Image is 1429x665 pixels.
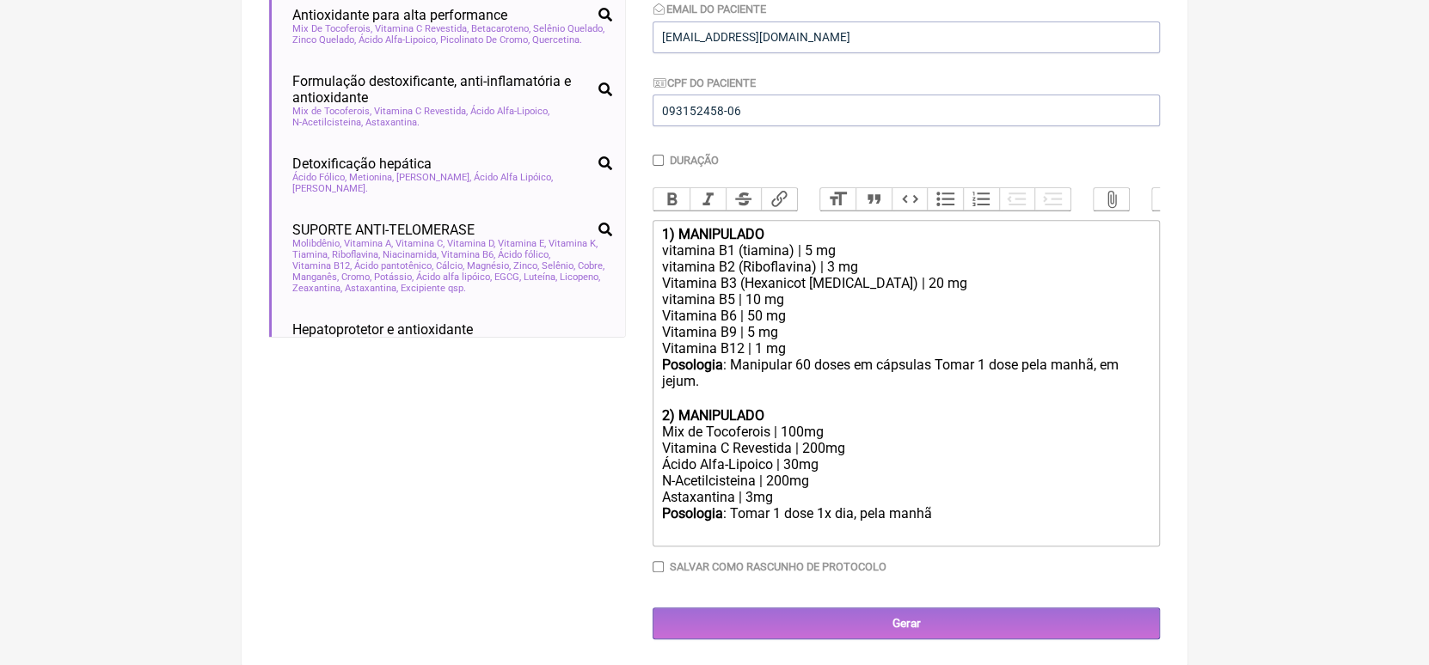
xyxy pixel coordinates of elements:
[761,188,797,210] button: Link
[653,76,756,89] label: CPF do Paciente
[471,23,531,34] span: Betacaroteno
[662,489,1150,505] div: Astaxantina | 3mg
[292,183,368,194] span: [PERSON_NAME]
[292,283,342,294] span: Zeaxantina
[1034,188,1070,210] button: Increase Level
[524,271,557,283] span: Luteína
[401,283,466,294] span: Excipiente qsp
[662,456,1150,473] div: Ácido Alfa-Lipoico | 30mg
[662,357,1150,407] div: : Manipular 60 doses em cápsulas Tomar 1 dose pela manhã, em jejum. ㅤ
[474,172,553,183] span: Ácido Alfa Lipóico
[542,260,575,271] span: Selênio
[374,106,468,117] span: Vitamina C Revestida
[383,249,439,260] span: Niacinamida
[662,505,1150,540] div: : Tomar 1 dose 1x dia, pela manhã ㅤ
[441,249,495,260] span: Vitamina B6
[690,188,726,210] button: Italic
[662,473,1150,489] div: N-Acetilcisteina | 200mg
[662,308,1150,324] div: Vitamina B6 | 50 mg
[662,357,723,373] strong: Posologia
[498,238,546,249] span: Vitamina E
[292,238,341,249] span: Molibdênio
[494,271,521,283] span: EGCG
[440,34,530,46] span: Picolinato De Cromo
[447,238,495,249] span: Vitamina D
[344,238,393,249] span: Vitamina A
[662,340,1150,357] div: Vitamina B12 | 1 mg
[292,271,339,283] span: Manganês
[662,407,764,424] strong: 2) MANIPULADO
[662,505,723,522] strong: Posologia
[292,106,371,117] span: Mix de Tocoferois
[359,34,438,46] span: Ácido Alfa-Lipoico
[532,34,582,46] span: Quercetina
[498,249,550,260] span: Ácido fólico
[662,259,1150,275] div: vitamina B2 (Riboflavina) | 3 mg
[470,106,549,117] span: Ácido Alfa-Lipoico
[1152,188,1188,210] button: Undo
[374,271,414,283] span: Potássio
[349,172,394,183] span: Metionina
[662,275,1150,291] div: Vitamina B3 (Hexanicot [MEDICAL_DATA]) | 20 mg
[292,260,352,271] span: Vitamina B12
[467,260,511,271] span: Magnésio
[375,23,469,34] span: Vitamina C Revestida
[436,260,464,271] span: Cálcio
[662,324,1150,340] div: Vitamina B9 | 5 mg
[662,424,1150,440] div: Mix de Tocoferois | 100mg
[892,188,928,210] button: Code
[670,154,719,167] label: Duração
[662,226,764,242] strong: 1) MANIPULADO
[533,23,604,34] span: Selênio Quelado
[416,271,492,283] span: Ácido alfa lipóico
[963,188,999,210] button: Numbers
[292,321,473,338] span: Hepatoprotetor e antioxidante
[292,156,432,172] span: Detoxificação hepática
[653,3,766,15] label: Email do Paciente
[292,249,329,260] span: Tiamina
[726,188,762,210] button: Strikethrough
[653,607,1160,639] input: Gerar
[662,440,1150,456] div: Vitamina C Revestida | 200mg
[292,73,591,106] span: Formulação destoxificante, anti-inflamatória e antioxidante
[292,34,356,46] span: Zinco Quelado
[927,188,963,210] button: Bullets
[549,238,598,249] span: Vitamina K
[292,23,372,34] span: Mix De Tocoferois
[653,188,690,210] button: Bold
[578,260,604,271] span: Cobre
[292,172,347,183] span: Ácido Fólico
[513,260,539,271] span: Zinco
[292,222,475,238] span: SUPORTE ANTI-TELOMERASE
[820,188,856,210] button: Heading
[341,271,371,283] span: Cromo
[365,117,420,128] span: Astaxantina
[662,291,1150,308] div: vitamina B5 | 10 mg
[332,249,380,260] span: Riboflavina
[292,117,363,128] span: N-Acetilcisteina
[662,242,1150,259] div: vitamina B1 (tiamina) | 5 mg
[354,260,433,271] span: Ácido pantotênico
[345,283,398,294] span: Astaxantina
[292,7,507,23] span: Antioxidante para alta performance
[396,172,471,183] span: [PERSON_NAME]
[560,271,600,283] span: Licopeno
[856,188,892,210] button: Quote
[1094,188,1130,210] button: Attach Files
[396,238,445,249] span: Vitamina C
[999,188,1035,210] button: Decrease Level
[670,560,886,573] label: Salvar como rascunho de Protocolo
